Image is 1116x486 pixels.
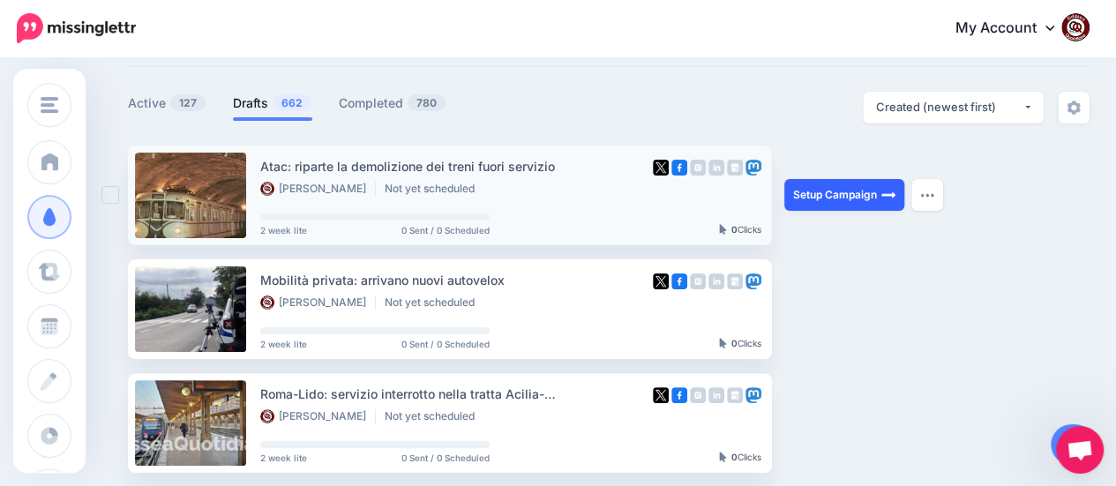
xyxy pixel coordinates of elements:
[260,182,376,196] li: [PERSON_NAME]
[876,99,1022,116] div: Created (newest first)
[745,273,761,289] img: mastodon-square.png
[170,94,206,111] span: 127
[708,160,724,176] img: linkedin-grey-square.png
[653,160,669,176] img: twitter-square.png
[745,160,761,176] img: mastodon-square.png
[938,7,1090,50] a: My Account
[920,192,934,198] img: dots.png
[401,226,490,235] span: 0 Sent / 0 Scheduled
[719,452,761,463] div: Clicks
[671,273,687,289] img: facebook-square.png
[784,179,904,211] a: Setup Campaign
[671,160,687,176] img: facebook-square.png
[881,188,895,202] img: arrow-long-right-white.png
[731,224,738,235] b: 0
[260,409,376,423] li: [PERSON_NAME]
[408,94,446,111] span: 780
[1067,101,1081,115] img: settings-grey.png
[708,387,724,403] img: linkedin-grey-square.png
[260,226,307,235] span: 2 week lite
[719,225,761,236] div: Clicks
[731,452,738,462] b: 0
[727,160,743,176] img: google_business-grey-square.png
[727,273,743,289] img: google_business-grey-square.png
[260,340,307,348] span: 2 week lite
[385,295,483,310] li: Not yet scheduled
[17,13,136,43] img: Missinglettr
[719,338,727,348] img: pointer-grey-darker.png
[727,387,743,403] img: google_business-grey-square.png
[719,452,727,462] img: pointer-grey-darker.png
[863,92,1044,123] button: Created (newest first)
[260,270,647,290] div: Mobilità privata: arrivano nuovi autovelox
[273,94,311,111] span: 662
[339,93,446,114] a: Completed780
[260,453,307,462] span: 2 week lite
[690,273,706,289] img: instagram-grey-square.png
[708,273,724,289] img: linkedin-grey-square.png
[233,93,312,114] a: Drafts662
[41,97,58,113] img: menu.png
[260,384,647,404] div: Roma-Lido: servizio interrotto nella tratta Acilia-[GEOGRAPHIC_DATA]
[690,387,706,403] img: instagram-grey-square.png
[260,295,376,310] li: [PERSON_NAME]
[128,93,206,114] a: Active127
[690,160,706,176] img: instagram-grey-square.png
[385,409,483,423] li: Not yet scheduled
[745,387,761,403] img: mastodon-square.png
[719,339,761,349] div: Clicks
[653,273,669,289] img: twitter-square.png
[719,224,727,235] img: pointer-grey-darker.png
[653,387,669,403] img: twitter-square.png
[731,338,738,348] b: 0
[401,453,490,462] span: 0 Sent / 0 Scheduled
[1056,426,1104,474] div: Aprire la chat
[671,387,687,403] img: facebook-square.png
[385,182,483,196] li: Not yet scheduled
[401,340,490,348] span: 0 Sent / 0 Scheduled
[260,156,647,176] div: Atac: riparte la demolizione dei treni fuori servizio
